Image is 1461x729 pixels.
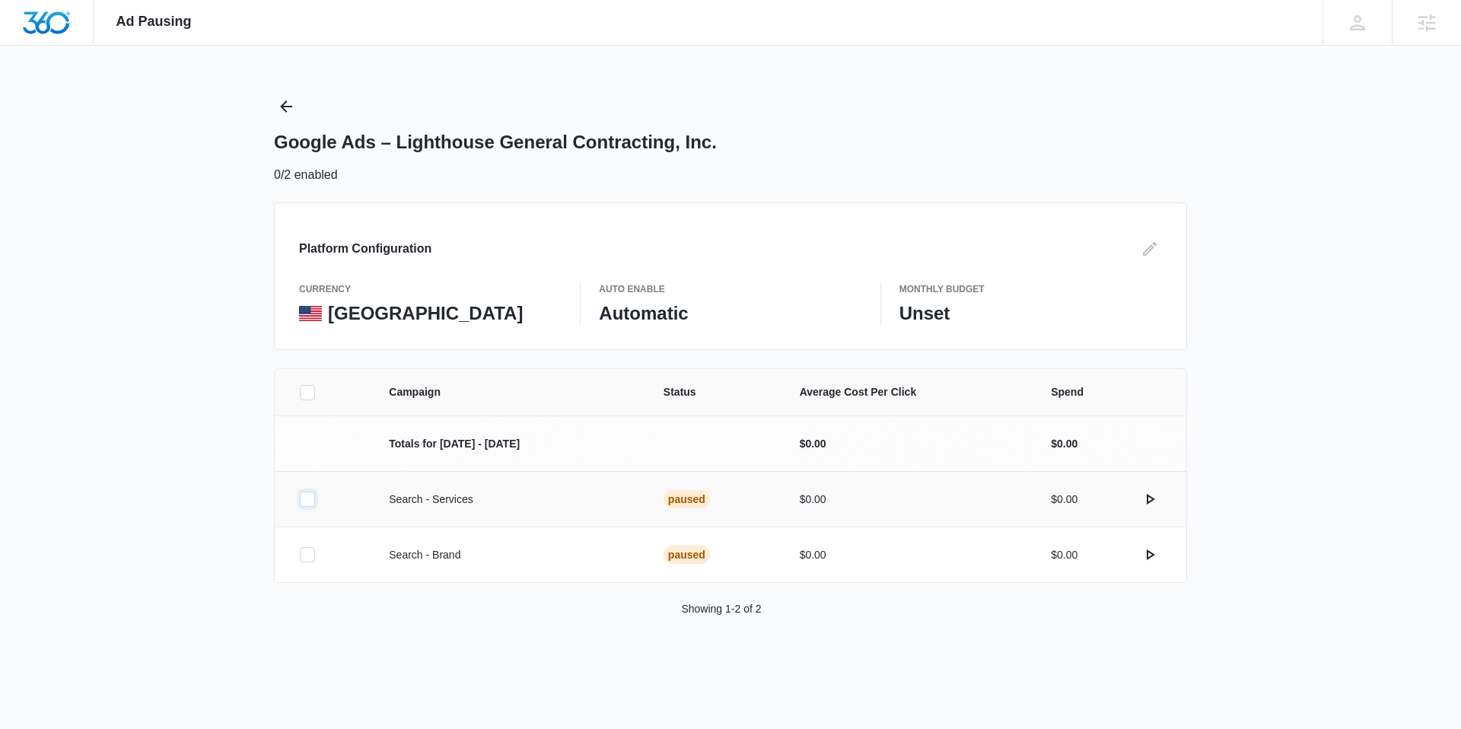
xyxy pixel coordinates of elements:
[41,88,53,100] img: tab_domain_overview_orange.svg
[274,94,298,119] button: Back
[389,436,627,452] p: Totals for [DATE] - [DATE]
[1051,436,1077,452] p: $0.00
[1051,492,1077,508] p: $0.00
[800,492,1015,508] p: $0.00
[1138,543,1162,567] button: actions.activate
[151,88,164,100] img: tab_keywords_by_traffic_grey.svg
[40,40,167,52] div: Domain: [DOMAIN_NAME]
[389,384,627,400] span: Campaign
[899,302,1162,325] p: Unset
[1138,487,1162,511] button: actions.activate
[389,492,627,508] p: Search - Services
[274,166,338,184] p: 0/2 enabled
[1051,384,1162,400] span: Spend
[599,282,861,296] p: Auto Enable
[328,302,523,325] p: [GEOGRAPHIC_DATA]
[168,90,256,100] div: Keywords by Traffic
[800,384,1015,400] span: Average Cost Per Click
[24,40,37,52] img: website_grey.svg
[274,131,717,154] h1: Google Ads – Lighthouse General Contracting, Inc.
[800,436,1015,452] p: $0.00
[664,546,710,564] div: Paused
[389,547,627,563] p: Search - Brand
[299,282,562,296] p: currency
[664,384,763,400] span: Status
[116,14,192,30] span: Ad Pausing
[58,90,136,100] div: Domain Overview
[299,240,431,258] h3: Platform Configuration
[599,302,861,325] p: Automatic
[800,547,1015,563] p: $0.00
[299,306,322,321] img: United States
[24,24,37,37] img: logo_orange.svg
[664,490,710,508] div: Paused
[1138,237,1162,261] button: Edit
[1051,547,1077,563] p: $0.00
[681,601,761,617] p: Showing 1-2 of 2
[899,282,1162,296] p: Monthly Budget
[43,24,75,37] div: v 4.0.25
